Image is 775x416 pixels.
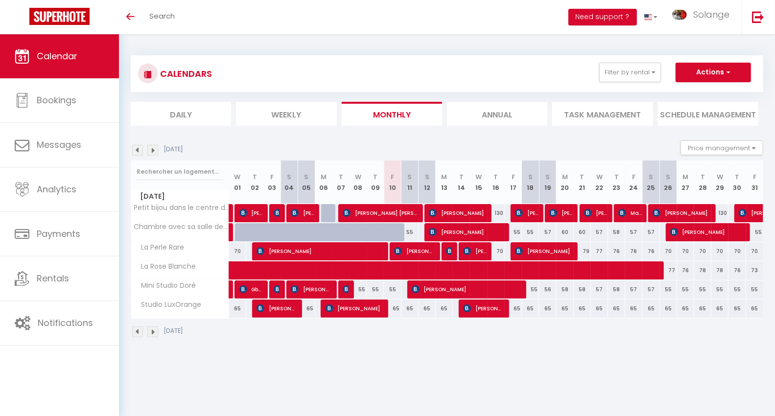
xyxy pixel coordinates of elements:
[568,9,637,25] button: Need support ?
[133,223,231,231] span: Chambre avec sa salle de bain privative
[660,280,677,299] div: 55
[580,172,585,182] abbr: T
[670,223,747,241] span: [PERSON_NAME]
[470,161,487,204] th: 15
[562,172,568,182] abbr: M
[608,242,625,260] div: 76
[37,139,81,151] span: Messages
[728,242,746,260] div: 70
[239,280,263,299] span: Gbelia [PERSON_NAME] Pacom [PERSON_NAME]
[235,172,241,182] abbr: W
[545,172,550,182] abbr: S
[625,242,642,260] div: 76
[574,280,591,299] div: 58
[677,280,694,299] div: 55
[494,172,498,182] abbr: T
[711,300,728,318] div: 65
[246,161,263,204] th: 02
[257,299,298,318] span: [PERSON_NAME]
[274,204,280,222] span: [PERSON_NAME]
[625,300,642,318] div: 65
[591,280,608,299] div: 57
[367,161,384,204] th: 09
[515,242,574,260] span: [PERSON_NAME]
[746,161,763,204] th: 31
[608,300,625,318] div: 65
[591,300,608,318] div: 65
[158,63,212,85] h3: CALENDARS
[614,172,619,182] abbr: T
[463,242,487,260] span: [PERSON_NAME]
[522,161,539,204] th: 18
[642,280,659,299] div: 57
[711,161,728,204] th: 29
[257,242,386,260] span: [PERSON_NAME]
[408,172,412,182] abbr: S
[355,172,361,182] abbr: W
[304,172,308,182] abbr: S
[574,223,591,241] div: 60
[660,242,677,260] div: 70
[425,172,429,182] abbr: S
[676,63,751,82] button: Actions
[475,172,482,182] abbr: W
[591,161,608,204] th: 22
[137,163,223,181] input: Rechercher un logement...
[236,102,336,126] li: Weekly
[596,172,603,182] abbr: W
[522,280,539,299] div: 55
[463,299,504,318] span: [PERSON_NAME]
[442,172,447,182] abbr: M
[505,161,522,204] th: 17
[625,280,642,299] div: 57
[556,280,573,299] div: 58
[556,161,573,204] th: 20
[574,161,591,204] th: 21
[332,161,350,204] th: 07
[599,63,661,82] button: Filter by rental
[717,172,723,182] abbr: W
[660,300,677,318] div: 65
[574,300,591,318] div: 65
[298,300,315,318] div: 65
[682,172,688,182] abbr: M
[391,172,394,182] abbr: F
[131,189,229,204] span: [DATE]
[642,300,659,318] div: 65
[133,300,204,310] span: Studio LuxOrange
[37,94,76,106] span: Bookings
[315,161,332,204] th: 06
[677,242,694,260] div: 70
[574,242,591,260] div: 79
[672,10,687,20] img: ...
[539,280,556,299] div: 56
[263,161,281,204] th: 03
[528,172,533,182] abbr: S
[591,242,608,260] div: 77
[642,223,659,241] div: 57
[625,161,642,204] th: 24
[552,102,653,126] li: Task Management
[350,280,367,299] div: 55
[436,161,453,204] th: 13
[274,280,280,299] span: [PERSON_NAME] [PERSON_NAME]
[505,300,522,318] div: 65
[373,172,377,182] abbr: T
[298,161,315,204] th: 05
[384,300,401,318] div: 65
[694,242,711,260] div: 70
[549,204,573,222] span: [PERSON_NAME]
[321,172,327,182] abbr: M
[453,161,470,204] th: 14
[37,183,76,195] span: Analytics
[419,161,436,204] th: 12
[401,161,419,204] th: 11
[505,223,522,241] div: 55
[753,172,756,182] abbr: F
[488,161,505,204] th: 16
[728,300,746,318] div: 65
[694,300,711,318] div: 65
[658,102,758,126] li: Schedule Management
[164,145,183,154] p: [DATE]
[608,223,625,241] div: 58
